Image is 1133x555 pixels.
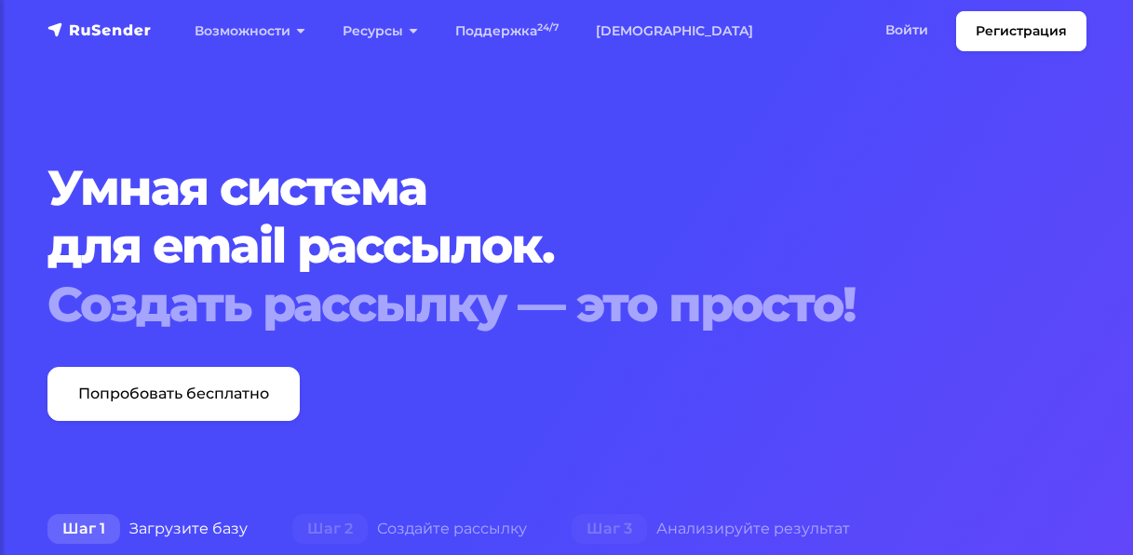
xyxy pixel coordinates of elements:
[867,11,947,49] a: Войти
[956,11,1086,51] a: Регистрация
[47,159,1086,333] h1: Умная система для email рассылок.
[292,514,368,544] span: Шаг 2
[47,514,120,544] span: Шаг 1
[324,12,437,50] a: Ресурсы
[25,510,270,548] div: Загрузите базу
[47,367,300,421] a: Попробовать бесплатно
[176,12,324,50] a: Возможности
[577,12,772,50] a: [DEMOGRAPHIC_DATA]
[270,510,549,548] div: Создайте рассылку
[47,276,1086,333] div: Создать рассылку — это просто!
[537,21,559,34] sup: 24/7
[549,510,872,548] div: Анализируйте результат
[437,12,577,50] a: Поддержка24/7
[47,20,152,39] img: RuSender
[572,514,647,544] span: Шаг 3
